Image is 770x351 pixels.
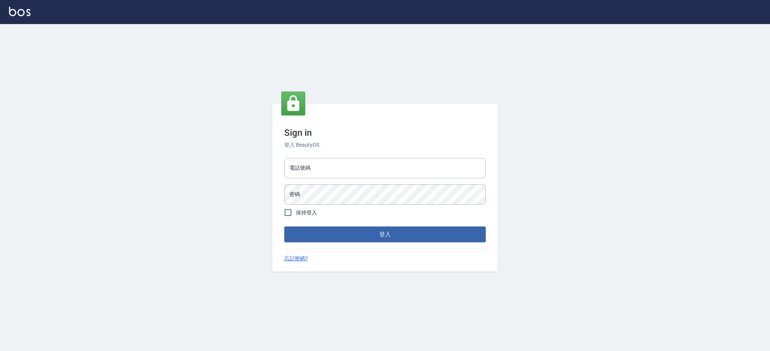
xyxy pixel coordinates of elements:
[296,209,317,217] span: 保持登入
[284,141,486,149] h6: 登入 BeautyOS
[284,128,486,138] h3: Sign in
[9,7,30,16] img: Logo
[284,226,486,242] button: 登入
[284,255,308,263] a: 忘記密碼?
